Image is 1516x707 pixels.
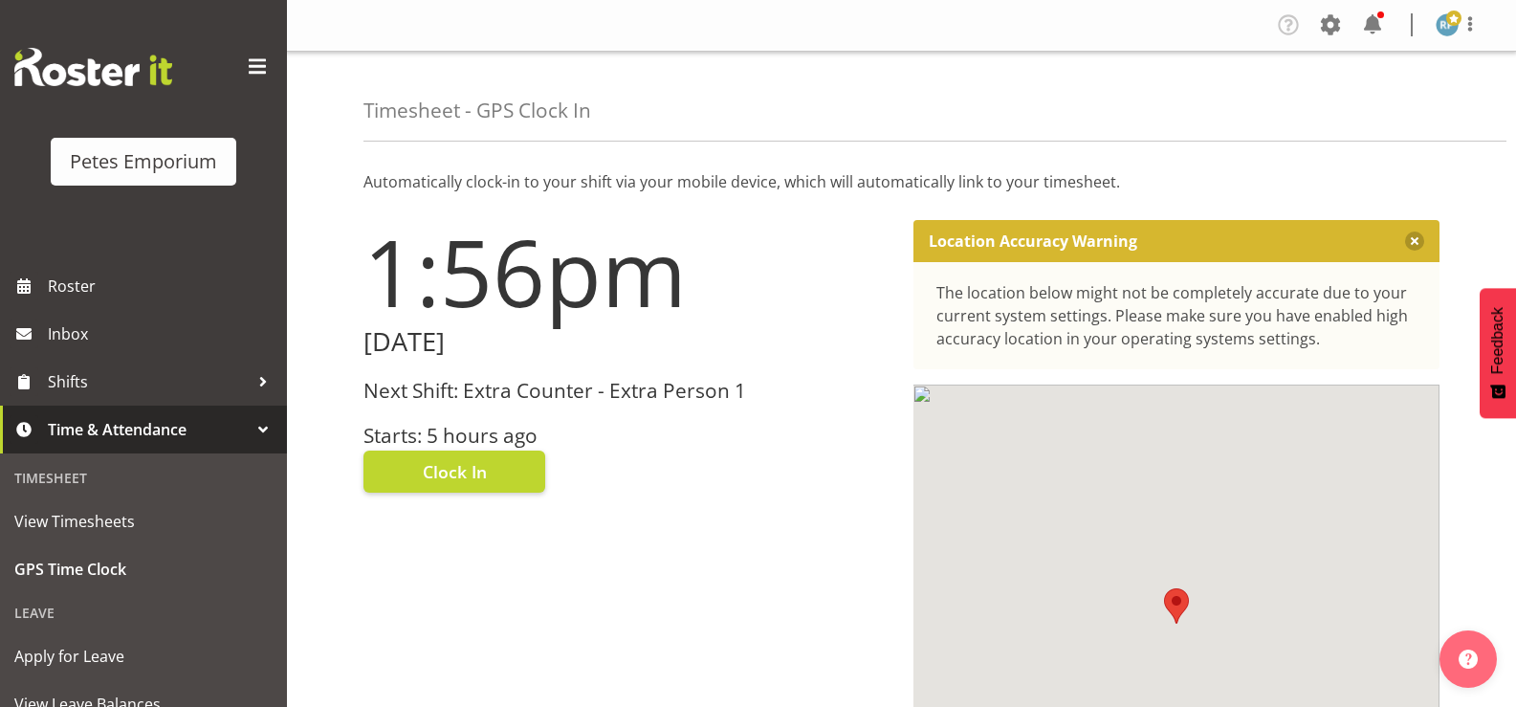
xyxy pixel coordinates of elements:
h2: [DATE] [363,327,890,357]
span: Clock In [423,459,487,484]
h3: Next Shift: Extra Counter - Extra Person 1 [363,380,890,402]
button: Feedback - Show survey [1480,288,1516,418]
span: Shifts [48,367,249,396]
span: Inbox [48,320,277,348]
span: Feedback [1489,307,1506,374]
div: Timesheet [5,458,282,497]
h1: 1:56pm [363,220,890,323]
p: Automatically clock-in to your shift via your mobile device, which will automatically link to you... [363,170,1439,193]
h3: Starts: 5 hours ago [363,425,890,447]
span: Time & Attendance [48,415,249,444]
span: Roster [48,272,277,300]
a: Apply for Leave [5,632,282,680]
span: GPS Time Clock [14,555,273,584]
p: Location Accuracy Warning [929,232,1137,251]
img: help-xxl-2.png [1459,650,1478,669]
div: The location below might not be completely accurate due to your current system settings. Please m... [936,281,1417,350]
h4: Timesheet - GPS Clock In [363,99,591,122]
span: Apply for Leave [14,642,273,671]
button: Close message [1405,232,1424,251]
a: GPS Time Clock [5,545,282,593]
button: Clock In [363,451,545,493]
img: reina-puketapu721.jpg [1436,13,1459,36]
span: View Timesheets [14,507,273,536]
a: View Timesheets [5,497,282,545]
div: Petes Emporium [70,147,217,176]
div: Leave [5,593,282,632]
img: Rosterit website logo [14,48,172,86]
